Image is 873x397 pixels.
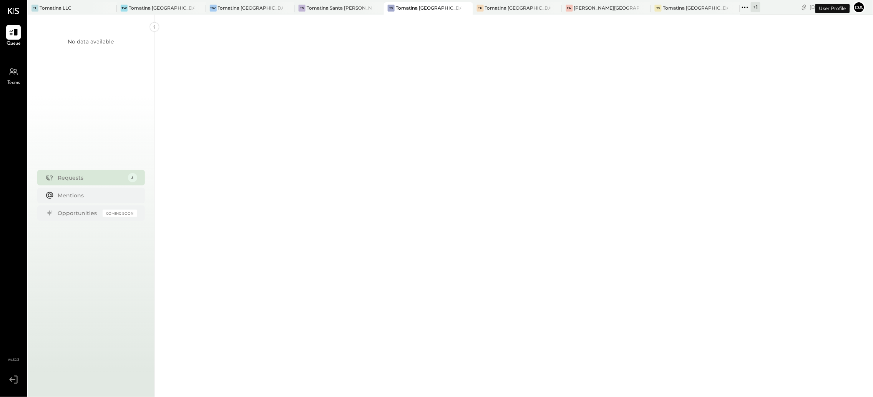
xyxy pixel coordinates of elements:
[0,25,27,47] a: Queue
[751,2,760,12] div: + 1
[103,210,137,217] div: Coming Soon
[810,3,851,11] div: [DATE]
[299,5,305,12] div: TS
[210,5,217,12] div: TW
[0,64,27,87] a: Teams
[58,209,99,217] div: Opportunities
[388,5,395,12] div: TS
[815,4,850,13] div: User Profile
[218,5,284,11] div: Tomatina [GEOGRAPHIC_DATA]
[128,173,137,182] div: 3
[58,192,133,199] div: Mentions
[800,3,808,11] div: copy link
[68,38,114,45] div: No data available
[574,5,640,11] div: [PERSON_NAME][GEOGRAPHIC_DATA]
[58,174,124,182] div: Requests
[7,40,21,47] span: Queue
[485,5,551,11] div: Tomatina [GEOGRAPHIC_DATA]
[655,5,662,12] div: TS
[853,1,865,13] button: Da
[396,5,461,11] div: Tomatina [GEOGRAPHIC_DATA]
[477,5,484,12] div: TU
[307,5,372,11] div: Tomatina Santa [PERSON_NAME]
[32,5,38,12] div: TL
[129,5,194,11] div: Tomatina [GEOGRAPHIC_DATA]
[663,5,729,11] div: Tomatina [GEOGRAPHIC_DATA][PERSON_NAME]
[7,80,20,87] span: Teams
[40,5,71,11] div: Tomatina LLC
[121,5,128,12] div: TW
[566,5,573,12] div: TA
